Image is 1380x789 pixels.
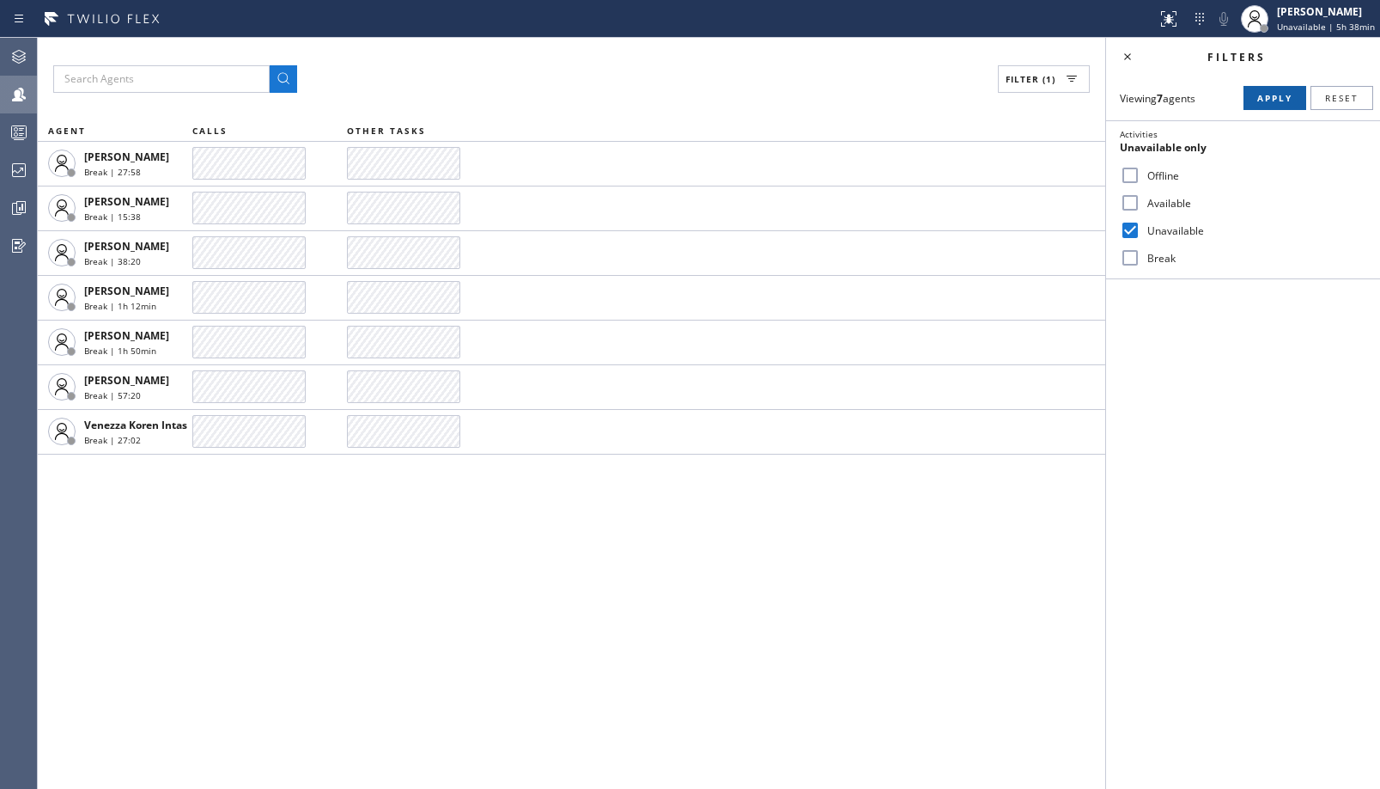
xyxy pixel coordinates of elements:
[1120,91,1195,106] span: Viewing agents
[1310,86,1373,110] button: Reset
[1120,140,1207,155] span: Unavailable only
[1325,92,1359,104] span: Reset
[53,65,270,93] input: Search Agents
[84,300,156,312] span: Break | 1h 12min
[1120,128,1366,140] div: Activities
[84,373,169,388] span: [PERSON_NAME]
[48,125,86,137] span: AGENT
[1140,196,1366,211] label: Available
[1140,168,1366,183] label: Offline
[84,166,141,178] span: Break | 27:58
[1140,223,1366,238] label: Unavailable
[1277,21,1375,33] span: Unavailable | 5h 38min
[84,211,141,223] span: Break | 15:38
[1243,86,1306,110] button: Apply
[84,150,169,164] span: [PERSON_NAME]
[1257,92,1292,104] span: Apply
[1277,4,1375,19] div: [PERSON_NAME]
[84,434,141,446] span: Break | 27:02
[347,125,426,137] span: OTHER TASKS
[1006,73,1055,85] span: Filter (1)
[1212,7,1236,31] button: Mute
[1140,251,1366,266] label: Break
[84,345,156,357] span: Break | 1h 50min
[84,389,141,401] span: Break | 57:20
[192,125,228,137] span: CALLS
[84,328,169,343] span: [PERSON_NAME]
[1157,91,1163,106] strong: 7
[84,239,169,254] span: [PERSON_NAME]
[84,194,169,209] span: [PERSON_NAME]
[84,418,187,432] span: Venezza Koren Intas
[84,284,169,298] span: [PERSON_NAME]
[1207,50,1266,64] span: Filters
[998,65,1090,93] button: Filter (1)
[84,255,141,267] span: Break | 38:20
